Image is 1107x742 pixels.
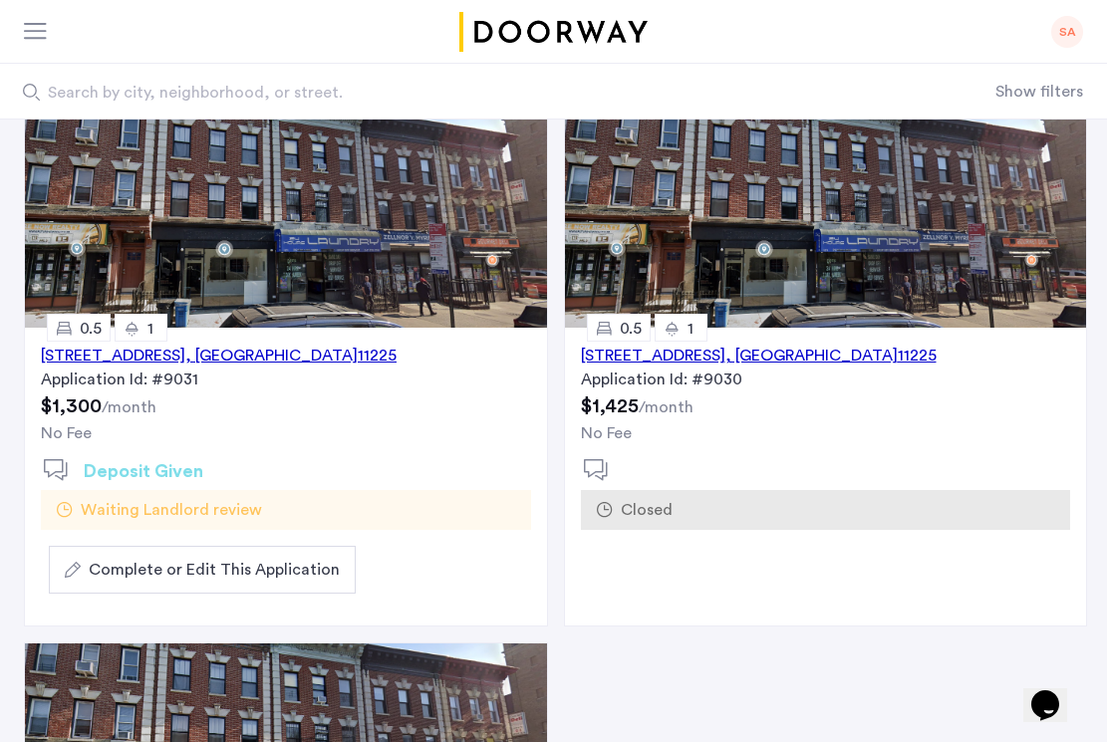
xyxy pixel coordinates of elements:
span: Closed [621,498,673,522]
span: 0.5 [620,321,642,337]
img: logo [456,12,652,52]
img: Apartment photo [25,111,547,328]
iframe: chat widget [1023,662,1087,722]
span: Search by city, neighborhood, or street. [48,81,844,105]
span: 1 [688,321,693,337]
span: No Fee [41,425,92,441]
sub: /month [639,399,693,415]
span: $1,300 [41,396,102,416]
div: [STREET_ADDRESS] 11225 [581,344,937,368]
span: 0.5 [80,321,102,337]
sub: /month [102,399,156,415]
h2: Deposit Given [84,458,203,485]
div: Application Id: #9030 [581,368,1071,391]
span: Waiting Landlord review [81,498,262,522]
span: 1 [147,321,153,337]
div: [STREET_ADDRESS] 11225 [41,344,397,368]
span: No Fee [581,425,632,441]
img: Apartment photo [565,111,1087,328]
span: $1,425 [581,396,639,416]
span: , [GEOGRAPHIC_DATA] [725,348,898,364]
div: SA [1051,16,1083,48]
a: Cazamio logo [456,12,652,52]
span: Complete or Edit This Application [89,558,340,582]
button: button [49,546,356,594]
span: , [GEOGRAPHIC_DATA] [185,348,358,364]
button: Show or hide filters [995,80,1083,104]
div: Application Id: #9031 [41,368,531,391]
